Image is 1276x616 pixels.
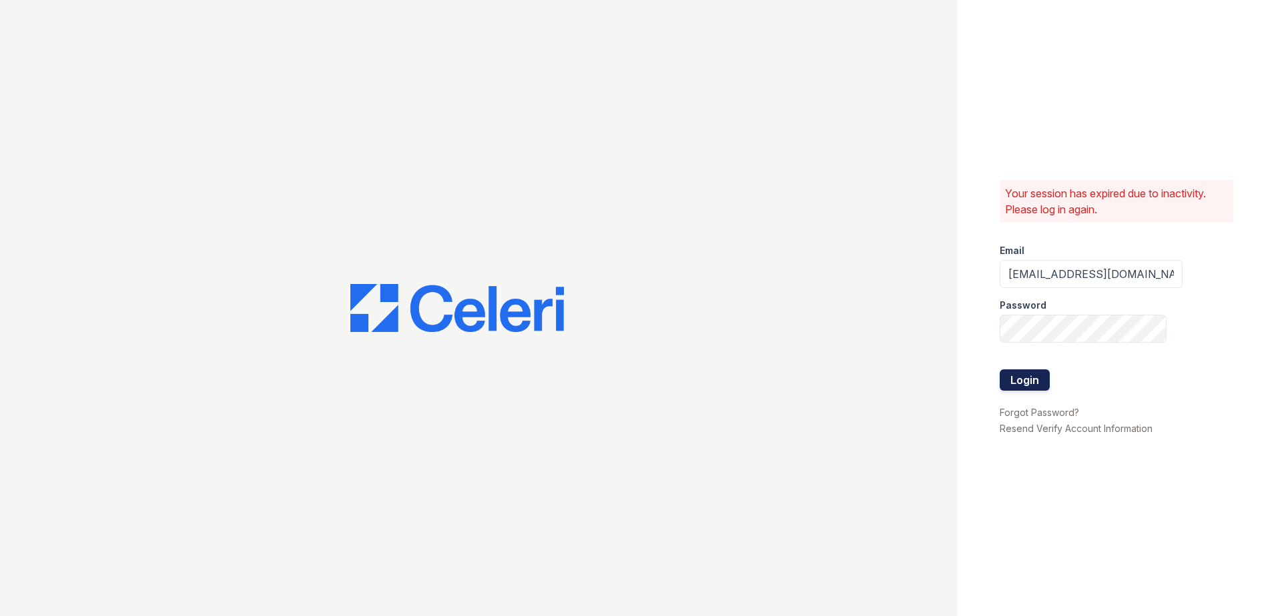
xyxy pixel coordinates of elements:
[1000,369,1050,391] button: Login
[1000,423,1153,434] a: Resend Verify Account Information
[1000,299,1046,312] label: Password
[1000,407,1079,418] a: Forgot Password?
[350,284,564,332] img: CE_Logo_Blue-a8612792a0a2168367f1c8372b55b34899dd931a85d93a1a3d3e32e68fde9ad4.png
[1005,185,1228,217] p: Your session has expired due to inactivity. Please log in again.
[1000,244,1024,257] label: Email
